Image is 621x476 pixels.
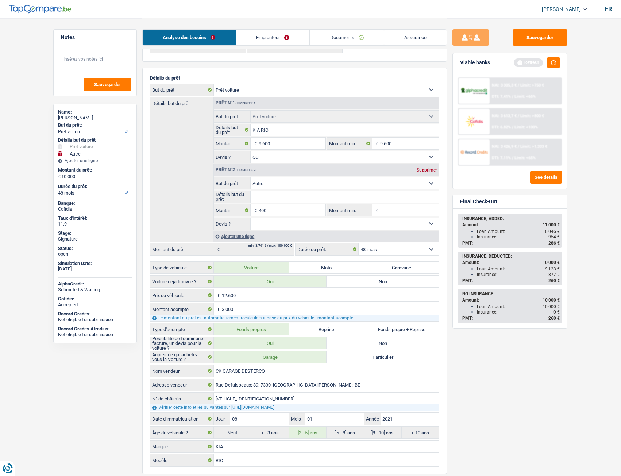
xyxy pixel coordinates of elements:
button: See details [530,171,562,184]
h5: Notes [61,34,129,41]
label: Prix du véhicule [150,289,214,301]
a: Assurance [384,30,447,45]
div: Ajouter une ligne [58,158,132,163]
span: / [518,114,519,118]
span: 10 000 € [543,297,560,303]
div: INSURANCE, ADDED: [462,216,560,221]
span: € [372,138,380,149]
div: min: 3.701 € / max: 100.000 € [248,244,292,247]
div: Le montant du prêt est automatiquement recalculé sur base du prix du véhicule - montant acompte [150,315,439,321]
span: € [213,243,221,255]
span: Limit: >800 € [520,114,544,118]
label: Durée du prêt: [58,184,131,189]
div: fr [605,5,612,12]
span: 954 € [548,234,560,239]
div: Cofidis: [58,296,132,302]
span: / [518,83,519,88]
span: 286 € [548,241,560,246]
span: € [214,289,222,301]
label: But du prêt [214,111,251,122]
span: € [251,138,259,149]
label: Possibilité de fournir une facture, un devis pour la voiture ? [150,337,214,349]
label: Devis ? [214,151,251,163]
label: Âge du véhicule ? [150,427,214,438]
div: [PERSON_NAME] [58,115,132,121]
div: Not eligible for submission [58,317,132,323]
div: Name: [58,109,132,115]
span: [PERSON_NAME] [542,6,581,12]
span: 260 € [548,278,560,283]
div: Not eligible for submission [58,332,132,338]
label: Neuf [214,427,251,438]
label: Mois [289,413,305,425]
span: 9 123 € [545,266,560,272]
span: 10 046 € [543,229,560,234]
a: Documents [310,30,384,45]
div: Refresh [514,58,543,66]
label: <= 3 ans [251,427,289,438]
p: Détails du prêt [150,75,439,81]
a: [PERSON_NAME] [536,3,587,15]
span: Limit: >750 € [520,83,544,88]
a: Analyse des besoins [143,30,236,45]
span: NAI: 3 426,9 € [492,144,517,149]
span: / [512,125,513,130]
div: Amount: [462,222,560,227]
div: Banque: [58,200,132,206]
label: ]5 - 8] ans [327,427,364,438]
span: / [512,156,513,160]
span: € [372,204,380,216]
label: Adresse vendeur [150,379,214,391]
span: € [58,174,61,180]
div: NO INSURANCE: [462,291,560,296]
div: AlphaCredit: [58,281,132,287]
label: Détails but du prêt [214,124,251,136]
span: / [512,94,513,99]
span: Limit: >1.333 € [520,144,547,149]
label: Montant [214,204,251,216]
label: Type d'acompte [150,323,214,335]
label: Voiture déjà trouvée ? [150,276,214,287]
span: - Priorité 2 [235,168,256,172]
label: Marque [150,441,214,452]
label: Jour [214,413,230,425]
span: Sauvegarder [94,82,121,87]
div: Stage: [58,230,132,236]
button: Sauvegarder [513,29,567,46]
label: Non [327,337,439,349]
label: Devis ? [214,218,251,230]
div: Prêt n°2 [214,168,258,172]
div: Insurance: [477,234,560,239]
label: Type de véhicule [150,262,214,273]
label: Caravane [364,262,439,273]
span: 877 € [548,272,560,277]
label: ]8 - 10] ans [364,427,402,438]
a: Emprunteur [236,30,310,45]
label: Non [327,276,439,287]
label: Particulier [327,351,439,363]
span: 11 000 € [543,222,560,227]
img: TopCompare Logo [9,5,71,14]
label: Montant [214,138,251,149]
span: 260 € [548,316,560,321]
span: / [518,144,519,149]
label: Garage [214,351,327,363]
label: But du prêt [214,177,251,189]
label: Montant du prêt [150,243,213,255]
label: Durée du prêt: [296,243,359,255]
div: Insurance: [477,310,560,315]
div: Record Credits Atradius: [58,326,132,332]
label: Montant du prêt: [58,167,131,173]
input: JJ [230,413,289,425]
label: Fonds propres [214,323,289,335]
label: Voiture [214,262,289,273]
label: But du prêt [150,84,214,96]
div: Prêt n°1 [214,101,258,105]
span: DTI: 7.11% [492,156,511,160]
span: 10 000 € [543,304,560,309]
label: ]3 - 5] ans [289,427,327,438]
input: MM [305,413,364,425]
div: Cofidis [58,206,132,212]
label: Auprès de qui achetez-vous la Voiture ? [150,351,214,363]
span: Limit: <65% [514,156,536,160]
